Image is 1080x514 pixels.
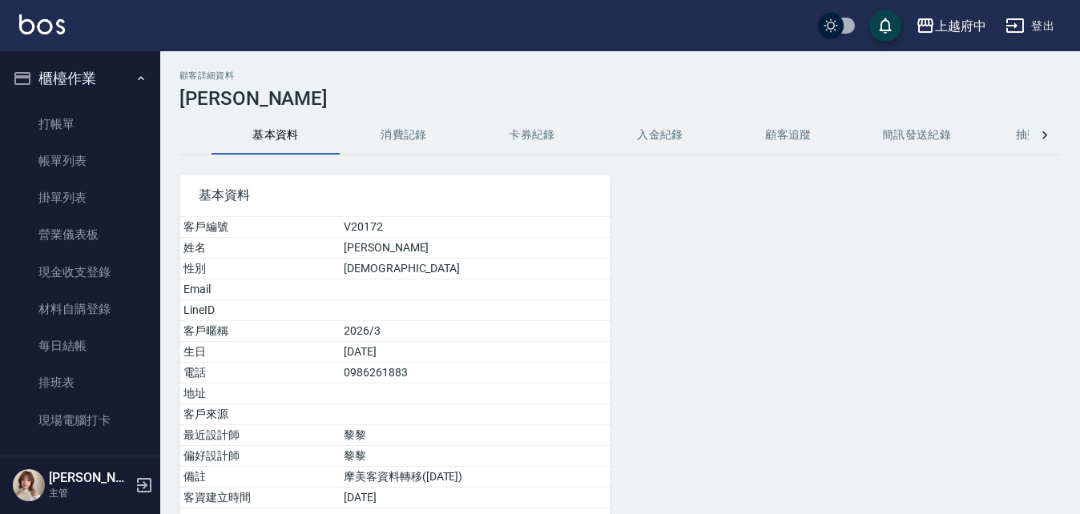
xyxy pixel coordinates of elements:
[49,470,131,486] h5: [PERSON_NAME]
[179,425,340,446] td: 最近設計師
[340,116,468,155] button: 消費記錄
[179,87,1061,110] h3: [PERSON_NAME]
[340,446,611,467] td: 黎黎
[340,488,611,508] td: [DATE]
[179,383,340,404] td: 地址
[179,217,340,238] td: 客戶編號
[179,279,340,300] td: Email
[179,321,340,342] td: 客戶暱稱
[869,10,901,42] button: save
[179,363,340,383] td: 電話
[6,179,154,216] a: 掛單列表
[13,469,45,501] img: Person
[340,238,611,259] td: [PERSON_NAME]
[340,425,611,446] td: 黎黎
[179,488,340,508] td: 客資建立時間
[340,467,611,488] td: 摩美客資料轉移([DATE])
[6,364,154,401] a: 排班表
[340,342,611,363] td: [DATE]
[179,446,340,467] td: 偏好設計師
[340,363,611,383] td: 0986261883
[6,254,154,291] a: 現金收支登錄
[179,70,1061,81] h2: 顧客詳細資料
[340,259,611,279] td: [DEMOGRAPHIC_DATA]
[212,116,340,155] button: 基本資料
[179,342,340,363] td: 生日
[6,402,154,439] a: 現場電腦打卡
[6,291,154,327] a: 材料自購登錄
[340,217,611,238] td: V20172
[935,16,986,36] div: 上越府中
[596,116,724,155] button: 入金紀錄
[6,106,154,143] a: 打帳單
[179,404,340,425] td: 客戶來源
[6,445,154,487] button: 預約管理
[199,187,591,203] span: 基本資料
[6,58,154,99] button: 櫃檯作業
[724,116,852,155] button: 顧客追蹤
[468,116,596,155] button: 卡券紀錄
[19,14,65,34] img: Logo
[909,10,993,42] button: 上越府中
[179,259,340,279] td: 性別
[179,238,340,259] td: 姓名
[999,11,1061,41] button: 登出
[852,116,981,155] button: 簡訊發送紀錄
[6,327,154,364] a: 每日結帳
[6,216,154,253] a: 營業儀表板
[49,486,131,500] p: 主管
[179,300,340,321] td: LineID
[6,143,154,179] a: 帳單列表
[179,467,340,488] td: 備註
[340,321,611,342] td: 2026/3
